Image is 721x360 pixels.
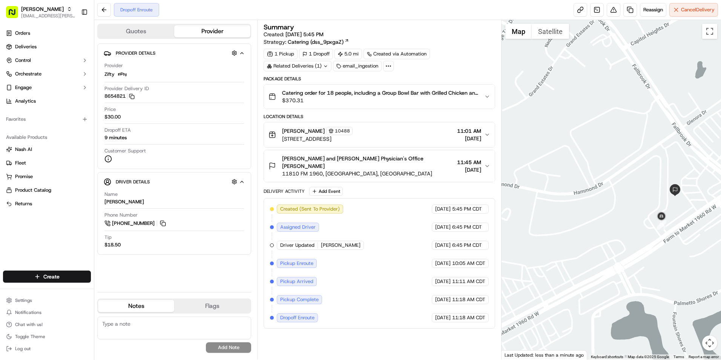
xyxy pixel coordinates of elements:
span: 11:45 AM [457,158,481,166]
span: [PHONE_NUMBER] [112,220,155,227]
button: Keyboard shortcuts [591,354,623,360]
button: Driver Details [104,175,245,188]
a: Fleet [6,160,88,166]
span: Notifications [15,309,41,315]
span: Phone Number [104,212,138,218]
img: Nash [8,8,23,23]
div: Start new chat [34,72,124,80]
span: Dropoff Enroute [280,314,314,321]
div: 📗 [8,169,14,175]
span: 10488 [335,128,350,134]
a: Deliveries [3,41,91,53]
button: Fleet [3,157,91,169]
button: Provider [174,25,250,37]
a: [PHONE_NUMBER] [104,219,167,228]
a: Terms (opens in new tab) [673,355,684,359]
div: 1 Pickup [264,49,298,59]
button: [PERSON_NAME] and [PERSON_NAME] Physician's Office [PERSON_NAME]11810 FM 1960, [GEOGRAPHIC_DATA],... [264,150,495,182]
div: Strategy: [264,38,349,46]
span: API Documentation [71,169,121,176]
img: Google [503,350,528,360]
p: Welcome 👋 [8,30,137,42]
span: [PERSON_NAME] and [PERSON_NAME] Physician's Office [PERSON_NAME] [282,155,454,170]
button: Start new chat [128,74,137,83]
button: Quotes [98,25,174,37]
button: Nash AI [3,143,91,155]
span: Reassign [643,6,663,13]
img: 1738778727109-b901c2ba-d612-49f7-a14d-d897ce62d23f [16,72,29,86]
span: Returns [15,200,32,207]
span: Promise [15,173,33,180]
span: [DATE] [457,166,481,174]
span: [PERSON_NAME] [21,5,64,13]
span: Created: [264,31,324,38]
button: Settings [3,295,91,306]
a: Powered byPylon [53,187,91,193]
span: 11810 FM 1960, [GEOGRAPHIC_DATA], [GEOGRAPHIC_DATA] [282,170,454,177]
img: Angelique Valdez [8,110,20,122]
button: Map camera controls [702,335,717,351]
button: Add Event [309,187,343,196]
div: We're available if you need us! [34,80,104,86]
span: [DATE] 5:45 PM [285,31,324,38]
button: Notes [98,300,174,312]
span: Created (Sent To Provider) [280,206,340,212]
button: Toggle Theme [3,331,91,342]
span: Catering (dss_9pxgaZ) [288,38,344,46]
img: 1736555255976-a54dd68f-1ca7-489b-9aae-adbdc363a1c4 [15,138,21,144]
span: Name [104,191,118,198]
button: Control [3,54,91,66]
span: [PERSON_NAME] [23,137,61,143]
button: Provider Details [104,47,245,59]
span: Driver Updated [280,242,314,249]
span: Pickup Complete [280,296,319,303]
span: Orchestrate [15,71,41,77]
span: Pickup Enroute [280,260,313,267]
button: Engage [3,82,91,94]
button: [PERSON_NAME]10488[STREET_ADDRESS]11:01 AM[DATE] [264,122,495,147]
button: Catering order for 18 people, including a Group Bowl Bar with Grilled Chicken and another with Fa... [264,85,495,109]
a: Analytics [3,95,91,107]
div: 1 Dropoff [299,49,333,59]
button: CancelDelivery [669,3,718,17]
span: [DATE] [435,224,451,231]
span: Deliveries [15,43,37,50]
span: Pickup Arrived [280,278,313,285]
span: Cancel Delivery [681,6,715,13]
span: Zifty [104,71,115,78]
button: See all [117,97,137,106]
a: Returns [6,200,88,207]
img: Liam S. [8,130,20,142]
div: Created via Automation [364,49,430,59]
span: 11:18 AM CDT [452,314,485,321]
div: Package Details [264,76,495,82]
span: [DATE] [435,296,451,303]
button: Returns [3,198,91,210]
div: Related Deliveries (1) [264,61,331,71]
button: Create [3,271,91,283]
span: Create [43,273,60,280]
span: 6:45 PM CDT [452,242,482,249]
span: Catering order for 18 people, including a Group Bowl Bar with Grilled Chicken and another with Fa... [282,89,478,97]
span: 11:01 AM [457,127,481,135]
span: Knowledge Base [15,169,58,176]
button: [EMAIL_ADDRESS][PERSON_NAME][DOMAIN_NAME] [21,13,75,19]
button: Show satellite imagery [532,24,569,39]
span: Provider Delivery ID [104,85,149,92]
span: Settings [15,297,32,303]
a: Open this area in Google Maps (opens a new window) [503,350,528,360]
div: Favorites [3,113,91,125]
span: • [63,117,65,123]
span: Price [104,106,116,113]
div: [PERSON_NAME] [104,198,144,205]
button: Notifications [3,307,91,318]
button: 8654821 [104,93,135,100]
span: [PERSON_NAME] [321,242,360,249]
button: Toggle fullscreen view [702,24,717,39]
span: [DATE] [435,260,451,267]
span: Fleet [15,160,26,166]
a: Report a map error [689,355,719,359]
button: Log out [3,343,91,354]
a: Promise [6,173,88,180]
span: 6:45 PM CDT [452,224,482,231]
